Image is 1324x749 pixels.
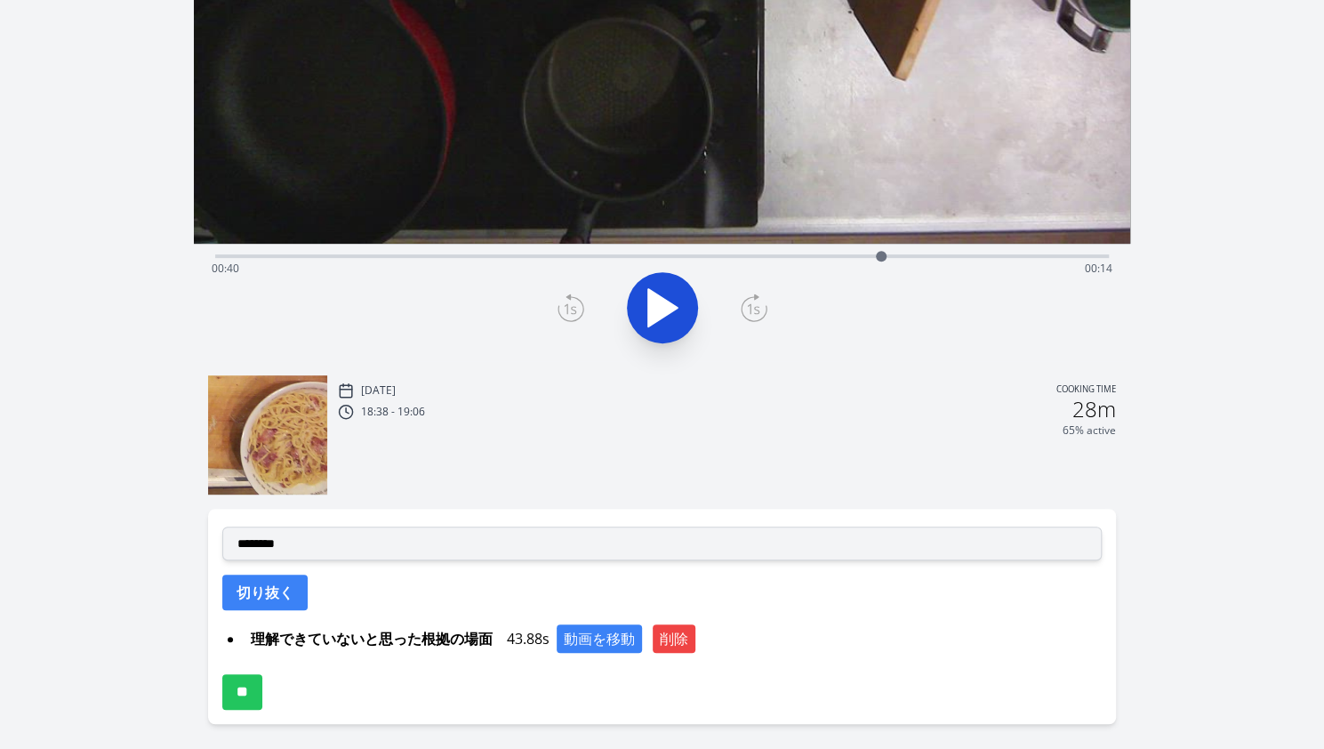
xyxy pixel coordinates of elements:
[1063,423,1116,438] p: 65% active
[557,624,642,653] button: 動画を移動
[212,261,239,276] span: 00:40
[1072,399,1116,420] h2: 28m
[361,383,396,398] p: [DATE]
[1085,261,1112,276] span: 00:14
[208,375,327,495] img: 250817093906_thumb.jpeg
[361,405,425,419] p: 18:38 - 19:06
[244,624,500,653] span: 理解できていないと思った根拠の場面
[222,575,308,610] button: 切り抜く
[244,624,1102,653] div: 43.88s
[653,624,695,653] button: 削除
[1056,383,1116,399] p: Cooking time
